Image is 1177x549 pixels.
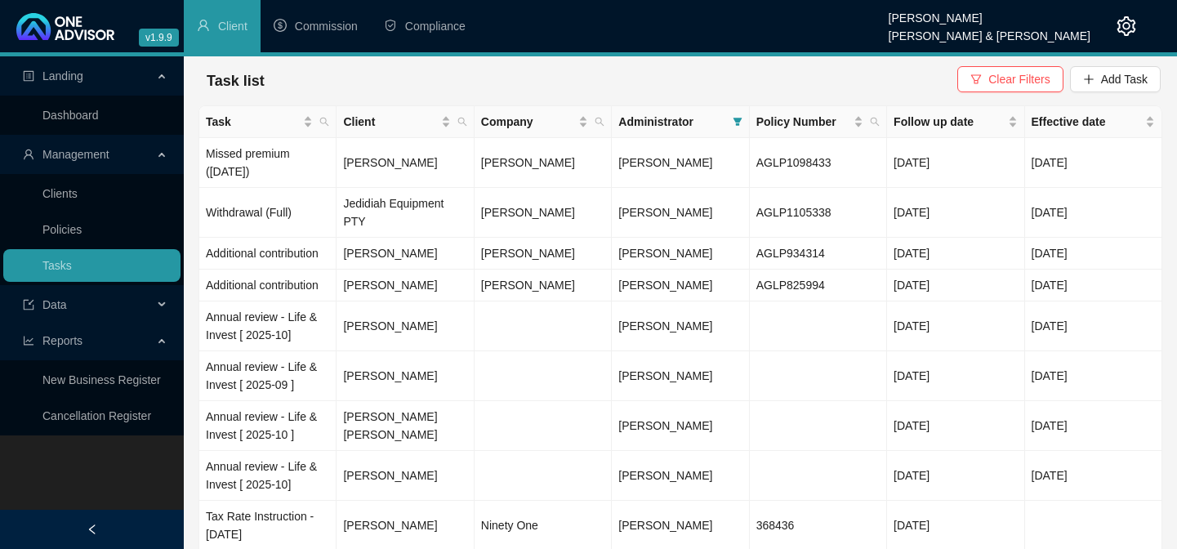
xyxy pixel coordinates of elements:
span: Client [343,113,437,131]
td: Annual review - Life & Invest [ 2025-10] [199,451,337,501]
img: 2df55531c6924b55f21c4cf5d4484680-logo-light.svg [16,13,114,40]
span: filter [970,74,982,85]
td: AGLP825994 [750,270,887,301]
span: [PERSON_NAME] [618,319,712,333]
td: [DATE] [887,351,1024,401]
th: Client [337,106,474,138]
span: import [23,299,34,310]
span: search [867,109,883,134]
span: setting [1117,16,1136,36]
span: Management [42,148,109,161]
td: [PERSON_NAME] [337,301,474,351]
span: Task list [207,73,265,89]
a: Cancellation Register [42,409,151,422]
span: [PERSON_NAME] [618,156,712,169]
td: [DATE] [1025,138,1162,188]
span: Commission [295,20,358,33]
span: Effective date [1032,113,1142,131]
td: [DATE] [1025,301,1162,351]
td: [PERSON_NAME] [337,138,474,188]
td: [PERSON_NAME] [475,188,612,238]
span: Client [218,20,247,33]
span: left [87,524,98,535]
td: Additional contribution [199,270,337,301]
span: Company [481,113,575,131]
span: search [870,117,880,127]
td: [PERSON_NAME] [475,238,612,270]
td: [PERSON_NAME] [475,270,612,301]
span: Add Task [1101,70,1148,88]
td: Additional contribution [199,238,337,270]
td: [PERSON_NAME] [PERSON_NAME] [337,401,474,451]
span: user [23,149,34,160]
span: Reports [42,334,82,347]
span: search [316,109,332,134]
span: [PERSON_NAME] [618,419,712,432]
td: [DATE] [1025,188,1162,238]
th: Follow up date [887,106,1024,138]
span: Follow up date [894,113,1004,131]
span: profile [23,70,34,82]
span: search [595,117,604,127]
span: plus [1083,74,1095,85]
td: [DATE] [887,451,1024,501]
td: Annual review - Life & Invest [ 2025-10] [199,301,337,351]
div: [PERSON_NAME] [889,4,1090,22]
button: Clear Filters [957,66,1063,92]
span: [PERSON_NAME] [618,369,712,382]
span: search [319,117,329,127]
th: Company [475,106,612,138]
span: v1.9.9 [139,29,179,47]
span: Clear Filters [988,70,1050,88]
td: Withdrawal (Full) [199,188,337,238]
th: Task [199,106,337,138]
span: Landing [42,69,83,83]
span: dollar [274,19,287,32]
a: Tasks [42,259,72,272]
span: user [197,19,210,32]
span: Task [206,113,300,131]
td: [DATE] [1025,238,1162,270]
td: [DATE] [1025,351,1162,401]
span: Administrator [618,113,725,131]
span: filter [733,117,742,127]
td: [DATE] [887,238,1024,270]
td: [DATE] [887,270,1024,301]
a: Clients [42,187,78,200]
td: [DATE] [887,188,1024,238]
span: [PERSON_NAME] [618,519,712,532]
td: [PERSON_NAME] [337,451,474,501]
span: Compliance [405,20,466,33]
a: Dashboard [42,109,99,122]
div: [PERSON_NAME] & [PERSON_NAME] [889,22,1090,40]
td: [DATE] [887,401,1024,451]
a: Policies [42,223,82,236]
span: Data [42,298,67,311]
td: [PERSON_NAME] [337,238,474,270]
a: New Business Register [42,373,161,386]
td: AGLP1105338 [750,188,887,238]
span: search [457,117,467,127]
td: Missed premium ([DATE]) [199,138,337,188]
th: Effective date [1025,106,1162,138]
span: safety [384,19,397,32]
td: [PERSON_NAME] [475,138,612,188]
td: Annual review - Life & Invest [ 2025-09 ] [199,351,337,401]
span: filter [729,109,746,134]
td: [PERSON_NAME] [337,270,474,301]
td: [DATE] [1025,401,1162,451]
td: [DATE] [887,301,1024,351]
span: [PERSON_NAME] [618,279,712,292]
th: Policy Number [750,106,887,138]
span: [PERSON_NAME] [618,247,712,260]
span: [PERSON_NAME] [618,206,712,219]
td: [DATE] [1025,451,1162,501]
td: Jedidiah Equipment PTY [337,188,474,238]
span: Policy Number [756,113,850,131]
span: search [591,109,608,134]
td: Annual review - Life & Invest [ 2025-10 ] [199,401,337,451]
span: [PERSON_NAME] [618,469,712,482]
td: [DATE] [887,138,1024,188]
td: AGLP1098433 [750,138,887,188]
td: [DATE] [1025,270,1162,301]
